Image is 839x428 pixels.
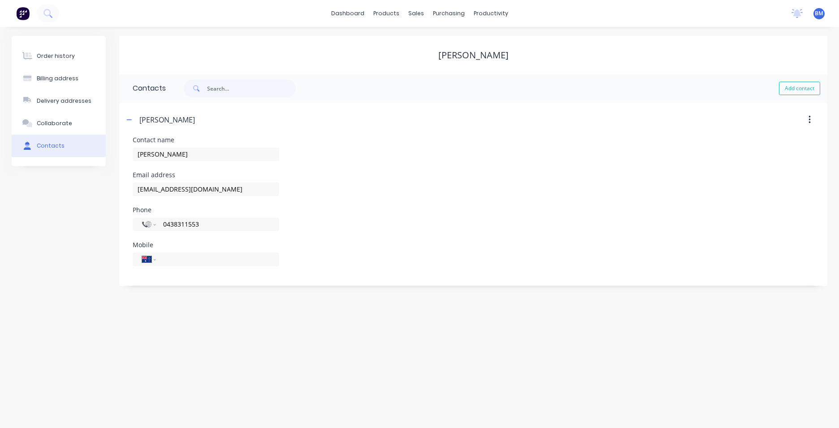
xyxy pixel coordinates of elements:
[438,50,509,61] div: [PERSON_NAME]
[12,112,106,135] button: Collaborate
[207,79,296,97] input: Search...
[119,74,166,103] div: Contacts
[779,82,820,95] button: Add contact
[327,7,369,20] a: dashboard
[12,135,106,157] button: Contacts
[369,7,404,20] div: products
[12,45,106,67] button: Order history
[37,119,72,127] div: Collaborate
[404,7,428,20] div: sales
[12,67,106,90] button: Billing address
[469,7,513,20] div: productivity
[16,7,30,20] img: Factory
[815,9,823,17] span: BM
[133,242,279,248] div: Mobile
[12,90,106,112] button: Delivery addresses
[139,114,195,125] div: [PERSON_NAME]
[37,97,91,105] div: Delivery addresses
[133,207,279,213] div: Phone
[37,74,78,83] div: Billing address
[133,172,279,178] div: Email address
[133,137,279,143] div: Contact name
[428,7,469,20] div: purchasing
[37,52,75,60] div: Order history
[37,142,65,150] div: Contacts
